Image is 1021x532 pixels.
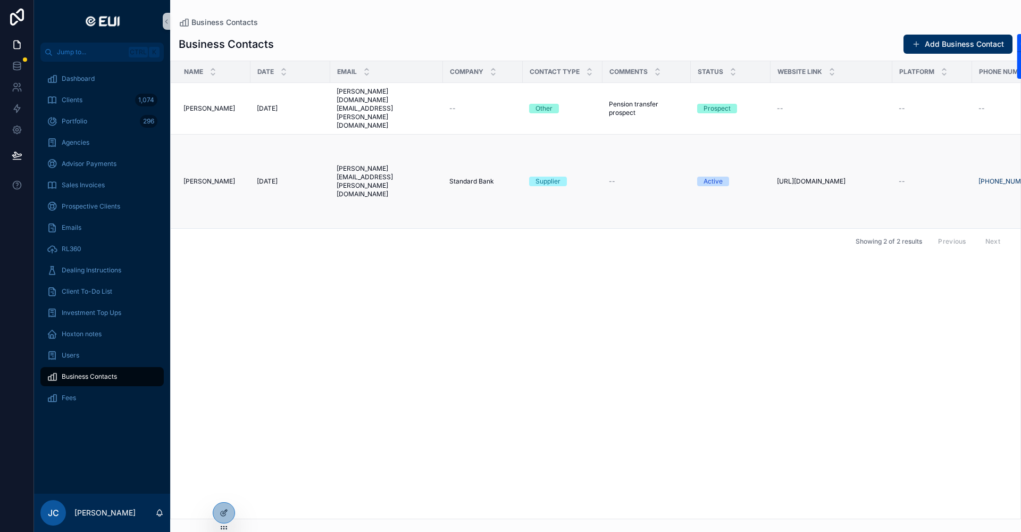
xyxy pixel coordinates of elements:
a: [PERSON_NAME] [183,177,244,186]
a: [PERSON_NAME][DOMAIN_NAME][EMAIL_ADDRESS][PERSON_NAME][DOMAIN_NAME] [337,87,437,130]
span: RL360 [62,245,81,253]
span: K [150,48,158,56]
a: Advisor Payments [40,154,164,173]
div: Other [535,104,553,113]
span: Dealing Instructions [62,266,121,275]
span: Clients [62,96,82,104]
h1: Business Contacts [179,37,274,52]
a: [PERSON_NAME] [183,104,244,113]
span: Business Contacts [191,17,258,28]
span: [URL][DOMAIN_NAME] [777,177,846,186]
span: -- [609,177,615,186]
span: Email [337,68,357,76]
span: [PERSON_NAME] [183,177,235,186]
span: Portfolio [62,117,87,126]
a: Sales Invoices [40,176,164,195]
a: Fees [40,388,164,408]
span: Client To-Do List [62,287,112,296]
a: Dealing Instructions [40,261,164,280]
span: Comments [609,68,648,76]
a: Agencies [40,133,164,152]
span: Showing 2 of 2 results [856,237,922,246]
span: Ctrl [129,47,148,57]
a: Pension transfer prospect [609,100,684,117]
a: -- [777,104,886,113]
span: Emails [62,223,81,232]
a: -- [609,177,684,186]
span: Users [62,351,79,360]
a: Users [40,346,164,365]
span: Company [450,68,483,76]
span: Prospective Clients [62,202,120,211]
a: Other [529,104,596,113]
span: Status [698,68,723,76]
span: Advisor Payments [62,160,116,168]
span: Fees [62,394,76,402]
a: Investment Top Ups [40,303,164,322]
a: Business Contacts [179,17,258,28]
a: Emails [40,218,164,237]
span: [PERSON_NAME] [183,104,235,113]
a: [DATE] [257,104,324,113]
div: 1,074 [135,94,157,106]
span: Website Link [777,68,822,76]
span: -- [449,104,456,113]
a: RL360 [40,239,164,259]
div: scrollable content [34,62,170,421]
span: Date [257,68,274,76]
div: Supplier [535,177,560,186]
div: 296 [140,115,157,128]
span: -- [978,104,985,113]
a: Client To-Do List [40,282,164,301]
span: Hoxton notes [62,330,102,338]
a: Clients1,074 [40,90,164,110]
span: Contact Type [530,68,580,76]
a: -- [449,104,516,113]
a: Dashboard [40,69,164,88]
span: -- [899,177,905,186]
span: JC [48,506,59,519]
button: Jump to...CtrlK [40,43,164,62]
span: [DATE] [257,177,278,186]
div: Active [704,177,723,186]
a: -- [899,177,966,186]
span: -- [777,104,783,113]
span: -- [899,104,905,113]
span: Standard Bank [449,177,494,186]
a: Prospective Clients [40,197,164,216]
span: Dashboard [62,74,95,83]
a: Active [697,177,764,186]
span: Platform [899,68,934,76]
a: -- [899,104,966,113]
span: Agencies [62,138,89,147]
a: Supplier [529,177,596,186]
p: [PERSON_NAME] [74,508,136,518]
a: [PERSON_NAME][EMAIL_ADDRESS][PERSON_NAME][DOMAIN_NAME] [337,164,437,198]
span: Business Contacts [62,372,117,381]
div: Prospect [704,104,731,113]
a: Business Contacts [40,367,164,386]
span: [DATE] [257,104,278,113]
a: Portfolio296 [40,112,164,131]
button: Add Business Contact [903,35,1012,54]
span: Jump to... [57,48,124,56]
a: [URL][DOMAIN_NAME] [777,177,886,186]
a: Hoxton notes [40,325,164,344]
img: App logo [81,13,123,30]
a: Standard Bank [449,177,516,186]
a: [DATE] [257,177,324,186]
a: Prospect [697,104,764,113]
span: Sales Invoices [62,181,105,189]
span: Name [184,68,203,76]
span: Investment Top Ups [62,309,121,317]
